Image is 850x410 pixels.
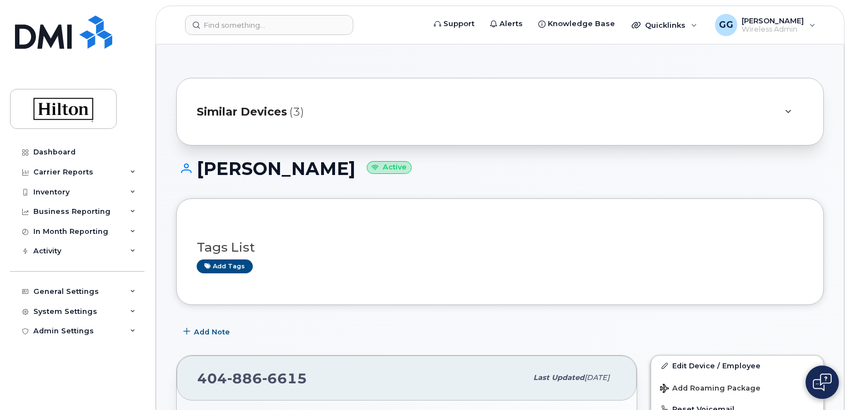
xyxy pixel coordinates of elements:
[367,161,412,174] small: Active
[176,159,824,178] h1: [PERSON_NAME]
[194,327,230,337] span: Add Note
[197,259,253,273] a: Add tags
[262,370,307,387] span: 6615
[289,104,304,120] span: (3)
[197,104,287,120] span: Similar Devices
[197,241,803,254] h3: Tags List
[651,376,823,399] button: Add Roaming Package
[533,373,584,382] span: Last updated
[197,370,307,387] span: 404
[651,356,823,376] a: Edit Device / Employee
[227,370,262,387] span: 886
[660,384,761,394] span: Add Roaming Package
[176,322,239,342] button: Add Note
[813,373,832,391] img: Open chat
[584,373,609,382] span: [DATE]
